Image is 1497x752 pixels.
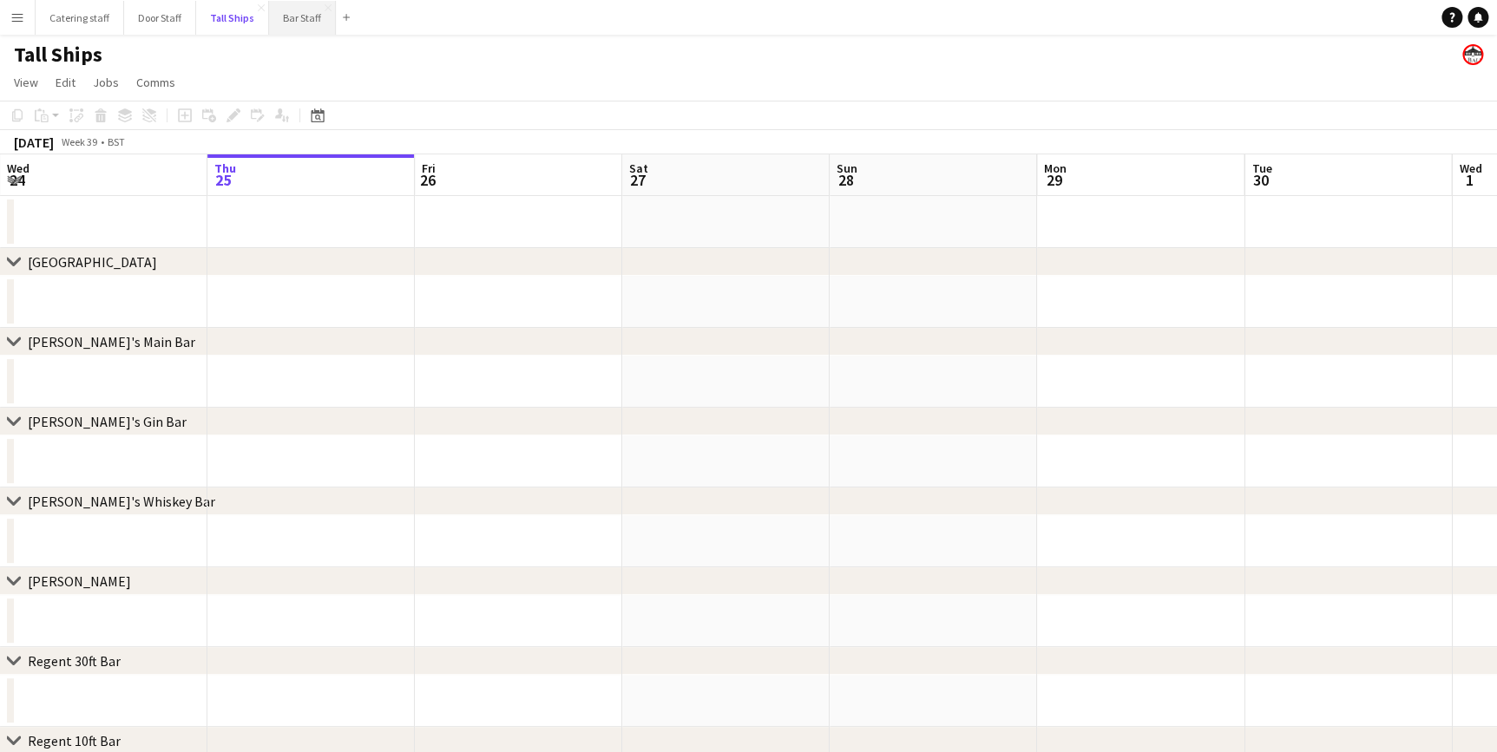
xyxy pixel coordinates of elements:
span: Fri [422,160,436,176]
a: Comms [129,71,182,94]
span: 1 [1456,170,1481,190]
span: Jobs [93,75,119,90]
span: Edit [56,75,76,90]
div: [PERSON_NAME]'s Whiskey Bar [28,493,215,510]
div: [PERSON_NAME]'s Main Bar [28,333,195,350]
span: Sat [629,160,648,176]
button: Catering staff [36,1,124,35]
span: Wed [7,160,30,176]
span: 29 [1041,170,1067,190]
span: 26 [419,170,436,190]
span: Thu [214,160,236,176]
span: Mon [1044,160,1067,176]
h1: Tall Ships [14,42,102,68]
span: Week 39 [57,135,101,148]
div: BST [108,135,125,148]
span: 25 [212,170,236,190]
span: Comms [136,75,175,90]
a: View [7,71,45,94]
div: [PERSON_NAME]'s Gin Bar [28,413,187,430]
span: Tue [1251,160,1271,176]
div: Regent 30ft Bar [28,652,121,670]
a: Jobs [86,71,126,94]
span: 30 [1249,170,1271,190]
span: 27 [627,170,648,190]
span: Sun [837,160,857,176]
a: Edit [49,71,82,94]
span: View [14,75,38,90]
button: Tall Ships [196,1,269,35]
span: 28 [834,170,857,190]
button: Door Staff [124,1,196,35]
div: [PERSON_NAME] [28,572,131,590]
button: Bar Staff [269,1,336,35]
div: Regent 10ft Bar [28,732,121,749]
div: [DATE] [14,134,54,151]
div: [GEOGRAPHIC_DATA] [28,253,157,271]
app-user-avatar: Beach Ballroom [1462,44,1483,65]
span: Wed [1459,160,1481,176]
span: 24 [4,170,30,190]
